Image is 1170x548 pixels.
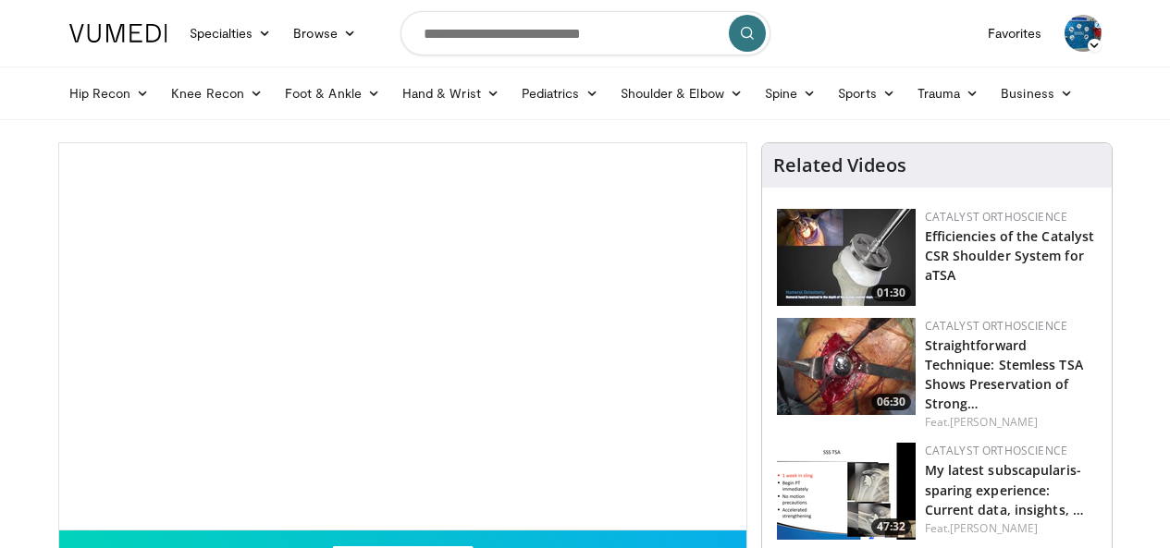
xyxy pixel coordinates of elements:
a: Sports [827,75,906,112]
input: Search topics, interventions [400,11,770,55]
img: 9da787ca-2dfb-43c1-a0a8-351c907486d2.png.150x105_q85_crop-smart_upscale.png [777,318,916,415]
a: Knee Recon [160,75,274,112]
div: Feat. [925,414,1097,431]
a: Pediatrics [511,75,610,112]
span: 06:30 [871,394,911,410]
img: 80373a9b-554e-45fa-8df5-19b638f02d60.png.150x105_q85_crop-smart_upscale.png [777,443,916,540]
a: Catalyst OrthoScience [925,443,1068,458]
img: Avatar [1065,15,1102,52]
a: Trauma [906,75,991,112]
a: Browse [282,15,367,52]
video-js: Video Player [59,143,746,530]
a: Specialties [179,15,283,52]
img: VuMedi Logo [69,24,167,43]
a: 01:30 [777,209,916,306]
a: Straightforward Technique: Stemless TSA Shows Preservation of Strong… [925,336,1083,412]
img: fb133cba-ae71-4125-a373-0117bb5c96eb.150x105_q85_crop-smart_upscale.jpg [777,209,916,306]
a: Favorites [977,15,1053,52]
a: Hand & Wrist [391,75,511,112]
a: Foot & Ankle [274,75,391,112]
a: 06:30 [777,318,916,415]
a: Spine [754,75,827,112]
a: [PERSON_NAME] [950,414,1038,430]
a: My latest subscapularis-sparing experience: Current data, insights, … [925,461,1085,518]
span: 01:30 [871,285,911,301]
a: Shoulder & Elbow [610,75,754,112]
a: Catalyst OrthoScience [925,209,1068,225]
h4: Related Videos [773,154,906,177]
a: [PERSON_NAME] [950,520,1038,536]
a: Hip Recon [58,75,161,112]
a: Business [990,75,1084,112]
a: 47:32 [777,443,916,540]
span: 47:32 [871,518,911,535]
a: Efficiencies of the Catalyst CSR Shoulder System for aTSA [925,227,1095,284]
div: Feat. [925,520,1097,537]
a: Catalyst OrthoScience [925,318,1068,334]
